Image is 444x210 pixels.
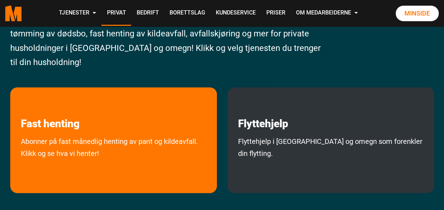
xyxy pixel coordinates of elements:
[10,135,217,189] a: Abonner på fast månedlig avhenting av pant og kildeavfall. Klikk og se hva vi henter!
[54,1,101,26] a: Tjenester
[10,87,90,130] a: les mer om Fast henting
[10,12,326,70] p: Vi er pålitelige og erfarne folk med rusbakgrunn som tilbyr effektiv flyttehjelp, tømming av døds...
[227,135,434,189] a: Flyttehjelp i [GEOGRAPHIC_DATA] og omegn som forenkler din flytting.
[290,1,363,26] a: Om Medarbeiderne
[101,1,131,26] a: Privat
[210,1,261,26] a: Kundeservice
[261,1,290,26] a: Priser
[164,1,210,26] a: Borettslag
[131,1,164,26] a: Bedrift
[396,6,439,21] a: Minside
[227,87,299,130] a: les mer om Flyttehjelp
